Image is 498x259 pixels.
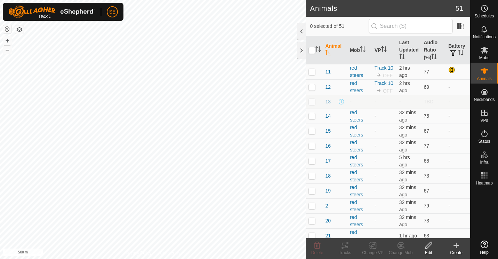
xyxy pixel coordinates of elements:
span: 4 Sept 2025, 1:35 pm [399,80,410,93]
span: Animals [477,77,492,81]
p-sorticon: Activate to sort [360,47,366,53]
td: - [445,228,470,243]
span: 4 Sept 2025, 1:35 pm [399,65,410,78]
span: Help [480,250,489,254]
div: red steers [350,184,369,198]
th: Last Updated [396,36,421,64]
span: 69 [424,84,429,90]
a: Contact Us [160,250,180,256]
span: 14 [325,112,331,120]
div: red steers [350,199,369,213]
span: 15 [325,127,331,135]
span: SE [109,8,116,16]
span: Status [478,139,490,143]
span: 19 [325,187,331,195]
span: Notifications [473,35,496,39]
app-display-virtual-paddock-transition: - [375,128,376,134]
span: 4 Sept 2025, 3:35 pm [399,110,416,123]
span: 73 [424,173,429,179]
span: 4 Sept 2025, 3:35 pm [399,214,416,227]
span: 51 [456,3,463,14]
p-sorticon: Activate to sort [325,51,331,56]
button: Map Layers [15,25,24,34]
img: to [376,72,381,78]
p-sorticon: Activate to sort [399,55,405,60]
app-display-virtual-paddock-transition: - [375,218,376,223]
div: Create [442,250,470,256]
span: Delete [311,250,323,255]
th: Battery [445,36,470,64]
span: 68 [424,158,429,164]
div: Change Mob [387,250,415,256]
p-sorticon: Activate to sort [381,47,387,53]
button: Reset Map [3,25,11,33]
span: 4 Sept 2025, 3:05 pm [399,233,417,238]
span: 4 Sept 2025, 11:05 am [399,155,410,167]
span: VPs [480,118,488,123]
td: - [445,183,470,198]
div: red steers [350,214,369,228]
p-sorticon: Activate to sort [431,55,437,60]
span: 63 [424,233,429,238]
button: + [3,37,11,45]
span: 11 [325,68,331,76]
th: Mob [347,36,372,64]
td: - [445,198,470,213]
app-display-virtual-paddock-transition: - [375,99,376,104]
div: Change VP [359,250,387,256]
span: 77 [424,69,429,74]
a: Privacy Policy [126,250,152,256]
span: 2 [325,202,328,210]
input: Search (S) [369,19,453,33]
span: 18 [325,172,331,180]
span: 17 [325,157,331,165]
img: Gallagher Logo [8,6,95,18]
app-display-virtual-paddock-transition: - [375,203,376,209]
div: Edit [415,250,442,256]
span: 67 [424,128,429,134]
span: 67 [424,188,429,194]
span: Heatmap [476,181,493,185]
div: red steers [350,80,369,94]
span: 75 [424,113,429,119]
span: 0 selected of 51 [310,23,368,30]
div: red steers [350,169,369,183]
img: to [376,88,381,93]
span: Mobs [479,56,489,60]
span: 79 [424,203,429,209]
span: OFF [383,73,393,78]
div: red steers [350,124,369,139]
app-display-virtual-paddock-transition: - [375,158,376,164]
p-sorticon: Activate to sort [315,47,321,53]
td: - [445,124,470,139]
app-display-virtual-paddock-transition: - [375,143,376,149]
span: 4 Sept 2025, 3:35 pm [399,170,416,182]
a: Track 10 [375,65,393,71]
div: Tracks [331,250,359,256]
span: 77 [424,143,429,149]
app-display-virtual-paddock-transition: - [375,173,376,179]
span: 4 Sept 2025, 3:35 pm [399,140,416,152]
button: – [3,46,11,54]
span: TBD [424,99,433,104]
span: 12 [325,84,331,91]
span: OFF [383,88,393,94]
span: 16 [325,142,331,150]
div: red steers [350,229,369,243]
span: Schedules [474,14,494,18]
app-display-virtual-paddock-transition: - [375,188,376,194]
td: - [445,79,470,95]
span: 4 Sept 2025, 3:35 pm [399,125,416,138]
a: Help [471,238,498,257]
div: red steers [350,109,369,124]
td: - [445,213,470,228]
td: - [445,109,470,124]
span: Infra [480,160,488,164]
td: - [445,154,470,168]
span: 4 Sept 2025, 3:35 pm [399,199,416,212]
span: 21 [325,232,331,240]
td: - [445,139,470,154]
div: red steers [350,139,369,154]
td: - [445,95,470,109]
app-display-virtual-paddock-transition: - [375,233,376,238]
